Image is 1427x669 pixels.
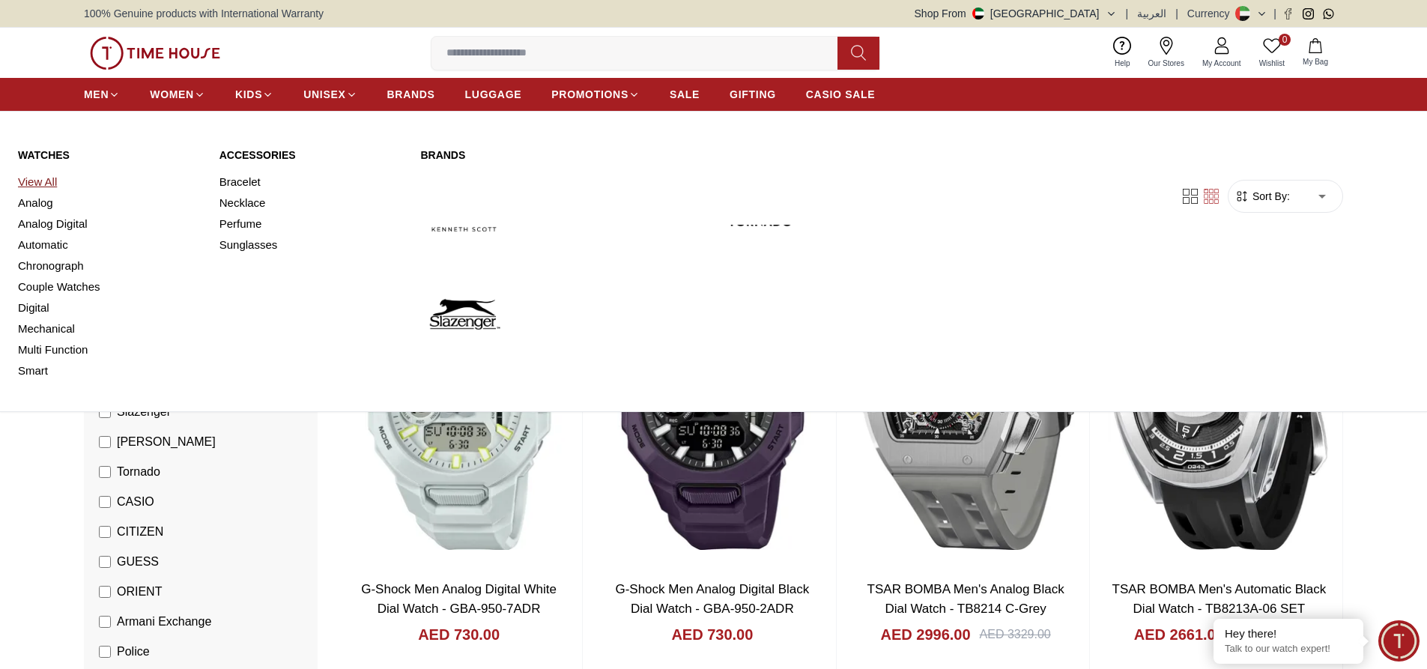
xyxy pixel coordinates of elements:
[670,87,700,102] span: SALE
[18,276,202,297] a: Couple Watches
[1297,56,1334,67] span: My Bag
[1126,6,1129,21] span: |
[806,81,876,108] a: CASIO SALE
[1109,58,1136,69] span: Help
[99,436,111,448] input: [PERSON_NAME]
[18,148,202,163] a: Watches
[1273,6,1276,21] span: |
[18,234,202,255] a: Automatic
[1175,6,1178,21] span: |
[670,81,700,108] a: SALE
[420,270,507,357] img: Slazenger
[1137,6,1166,21] button: العربية
[671,624,753,645] h4: AED 730.00
[980,626,1051,644] div: AED 3329.00
[219,214,403,234] a: Perfume
[1142,58,1190,69] span: Our Stores
[117,493,154,511] span: CASIO
[99,556,111,568] input: GUESS
[84,87,109,102] span: MEN
[1253,58,1291,69] span: Wishlist
[99,646,111,658] input: Police
[730,81,776,108] a: GIFTING
[551,87,628,102] span: PROMOTIONS
[117,583,162,601] span: ORIENT
[915,6,1117,21] button: Shop From[GEOGRAPHIC_DATA]
[1234,189,1290,204] button: Sort By:
[219,148,403,163] a: Accessories
[117,523,163,541] span: CITIZEN
[18,360,202,381] a: Smart
[117,643,150,661] span: Police
[1378,620,1420,662] div: Chat Widget
[150,81,205,108] a: WOMEN
[99,526,111,538] input: CITIZEN
[551,81,640,108] a: PROMOTIONS
[880,624,970,645] h4: AED 2996.00
[465,87,522,102] span: LUGGAGE
[1323,8,1334,19] a: Whatsapp
[1282,8,1294,19] a: Facebook
[235,81,273,108] a: KIDS
[219,193,403,214] a: Necklace
[361,582,557,616] a: G-Shock Men Analog Digital White Dial Watch - GBA-950-7ADR
[1279,34,1291,46] span: 0
[1112,582,1327,616] a: TSAR BOMBA Men's Automatic Black Dial Watch - TB8213A-06 SET
[418,624,500,645] h4: AED 730.00
[99,586,111,598] input: ORIENT
[18,255,202,276] a: Chronograph
[806,87,876,102] span: CASIO SALE
[99,496,111,508] input: CASIO
[1196,58,1247,69] span: My Account
[1139,34,1193,72] a: Our Stores
[1249,189,1290,204] span: Sort By:
[99,406,111,418] input: Slazenger
[867,582,1064,616] a: TSAR BOMBA Men's Analog Black Dial Watch - TB8214 C-Grey
[18,318,202,339] a: Mechanical
[18,172,202,193] a: View All
[18,297,202,318] a: Digital
[117,613,211,631] span: Armani Exchange
[1250,34,1294,72] a: 0Wishlist
[18,339,202,360] a: Multi Function
[117,463,160,481] span: Tornado
[1303,8,1314,19] a: Instagram
[1134,624,1224,645] h4: AED 2661.00
[150,87,194,102] span: WOMEN
[99,616,111,628] input: Armani Exchange
[420,148,805,163] a: Brands
[18,193,202,214] a: Analog
[117,553,159,571] span: GUESS
[303,87,345,102] span: UNISEX
[18,214,202,234] a: Analog Digital
[387,81,435,108] a: BRANDS
[615,582,809,616] a: G-Shock Men Analog Digital Black Dial Watch - GBA-950-2ADR
[99,466,111,478] input: Tornado
[117,433,216,451] span: [PERSON_NAME]
[1106,34,1139,72] a: Help
[1187,6,1236,21] div: Currency
[387,87,435,102] span: BRANDS
[117,403,171,421] span: Slazenger
[730,87,776,102] span: GIFTING
[465,81,522,108] a: LUGGAGE
[84,6,324,21] span: 100% Genuine products with International Warranty
[303,81,357,108] a: UNISEX
[84,81,120,108] a: MEN
[235,87,262,102] span: KIDS
[90,37,220,70] img: ...
[1225,643,1352,656] p: Talk to our watch expert!
[219,234,403,255] a: Sunglasses
[1225,626,1352,641] div: Hey there!
[1294,35,1337,70] button: My Bag
[972,7,984,19] img: United Arab Emirates
[219,172,403,193] a: Bracelet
